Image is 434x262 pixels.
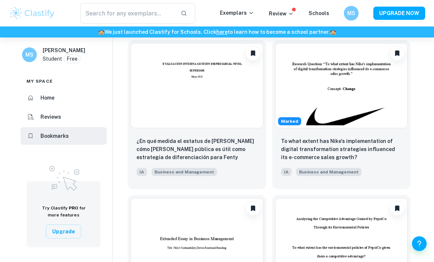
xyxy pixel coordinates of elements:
[309,10,329,16] a: Schools
[275,43,408,128] img: Business and Management IA example thumbnail: To what extent has Nike's implementation
[246,201,260,216] button: Unbookmark
[25,51,34,59] h6: MS
[347,9,356,17] h6: MS
[40,94,54,102] h6: Home
[390,46,405,61] button: Unbookmark
[152,168,217,176] span: Business and Management
[220,9,254,17] p: Exemplars
[269,10,294,18] p: Review
[412,236,427,251] button: Help and Feedback
[26,78,53,85] span: My space
[21,89,107,107] a: Home
[43,55,62,63] p: Student
[136,168,147,176] span: IA
[131,43,263,128] img: Business and Management IA example thumbnail: ¿En qué medida el estatus de Rihanna cóm
[281,137,402,161] p: To what extent has Nike's implementation of digital transformation strategies influenced its e-co...
[344,6,359,21] button: MS
[9,6,56,21] img: Clastify logo
[1,28,433,36] h6: We just launched Clastify for Schools. Click to learn how to become a school partner.
[40,132,69,140] h6: Bookmarks
[45,161,82,193] img: Upgrade to Pro
[136,137,257,162] p: ¿En qué medida el estatus de [PERSON_NAME] cómo [PERSON_NAME] pública es útil como estrategia de ...
[278,118,301,125] span: Marked
[330,29,336,35] span: 🏫
[281,168,292,176] span: IA
[40,113,61,121] h6: Reviews
[272,40,411,189] a: Business and Management IA example thumbnail: To what extent has Nike's implementationMarkedUnboo...
[216,29,228,35] a: here
[21,127,107,145] a: Bookmarks
[128,40,266,189] a: Business and Management IA example thumbnail: ¿En qué medida el estatus de Rihanna cómUnbookmark¿...
[36,205,92,219] h6: Try Clastify for more features
[43,46,85,54] h6: [PERSON_NAME]
[98,29,104,35] span: 🏫
[67,55,78,63] p: Free
[296,168,362,176] span: Business and Management
[80,3,175,24] input: Search for any exemplars...
[46,225,81,238] button: Upgrade
[21,108,107,126] a: Reviews
[373,7,425,20] button: UPGRADE NOW
[69,205,78,211] span: PRO
[390,201,405,216] button: Unbookmark
[246,46,260,61] button: Unbookmark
